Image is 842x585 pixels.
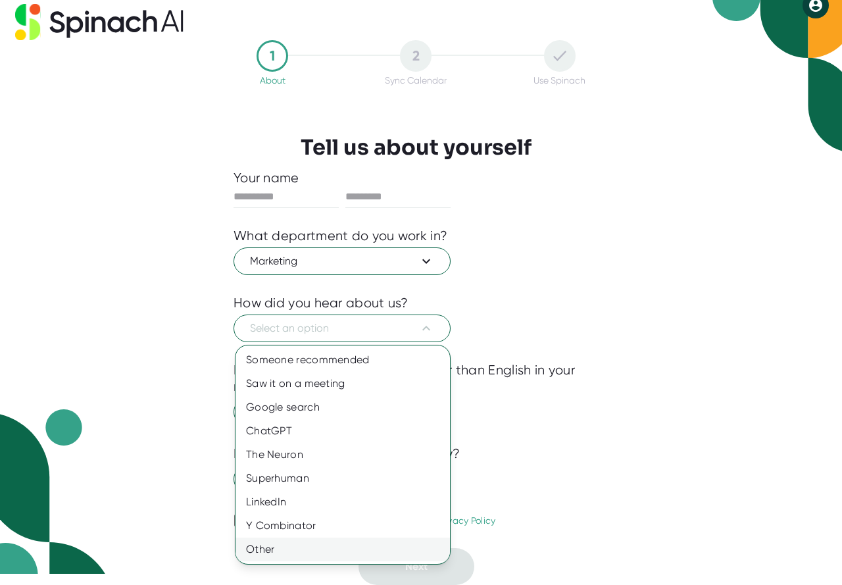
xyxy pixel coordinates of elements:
div: LinkedIn [235,490,450,514]
div: Someone recommended [235,348,450,372]
div: The Neuron [235,443,450,467]
div: Saw it on a meeting [235,372,450,395]
div: ChatGPT [235,419,450,443]
div: Y Combinator [235,514,450,538]
div: Superhuman [235,467,450,490]
div: Other [235,538,450,561]
div: Google search [235,395,450,419]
